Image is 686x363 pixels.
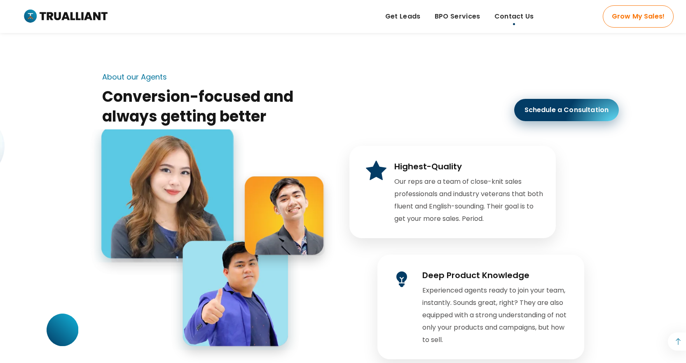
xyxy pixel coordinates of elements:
div: Experienced agents ready to join your team, instantly. Sounds great, right? They are also equippe... [422,284,572,346]
h3: Highest-Quality [394,161,544,172]
span: BPO Services [435,10,480,23]
span: Contact Us [494,10,534,23]
div: Conversion-focused and always getting better [102,87,296,126]
span: Get Leads [385,10,421,23]
h3: Deep Product Knowledge [422,269,572,281]
div: About our Agents [102,73,167,81]
a: Grow My Sales! [603,5,674,28]
a: Schedule a Consultation [514,99,619,121]
div: Our reps are a team of close-knit sales professionals and industry veterans that both fluent and ... [394,176,544,225]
